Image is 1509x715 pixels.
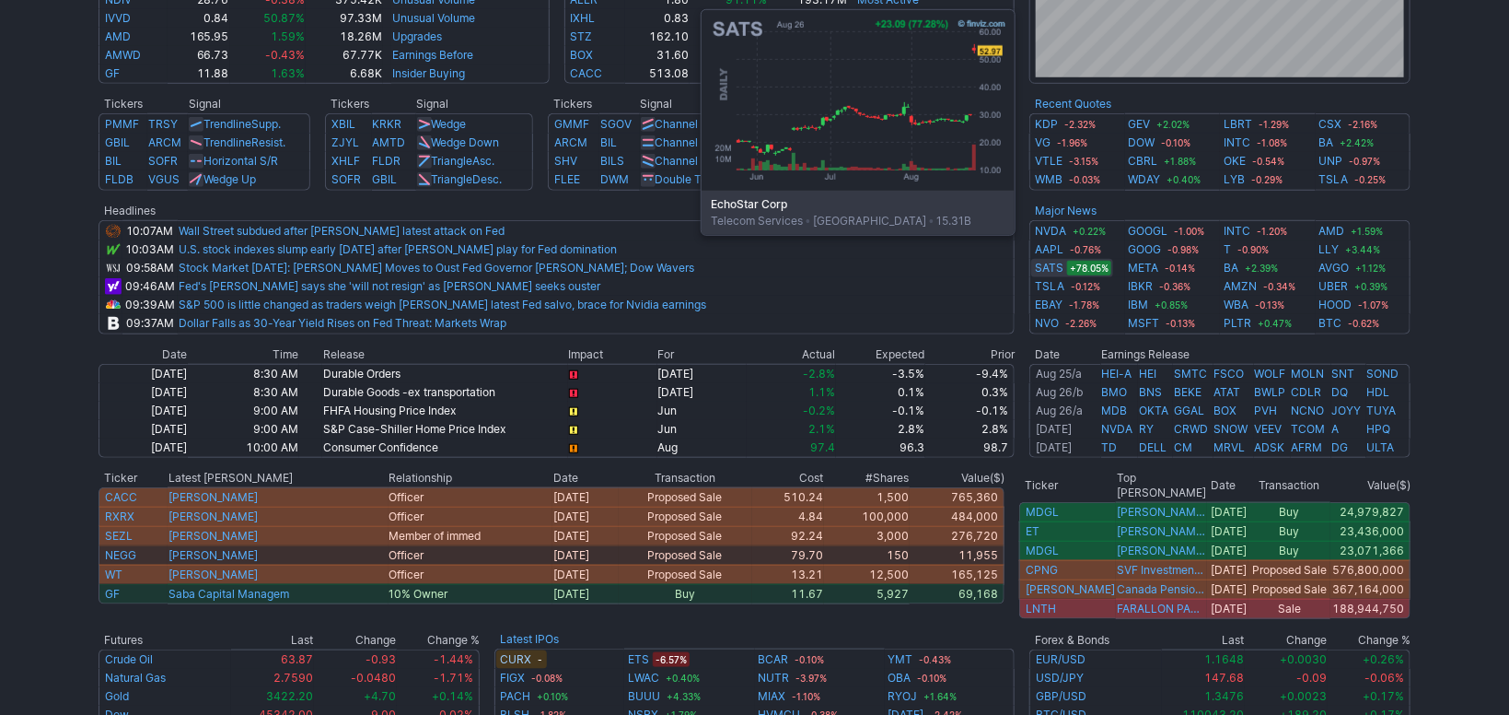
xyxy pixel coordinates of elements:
span: -0.36% [1157,279,1194,294]
a: BA [1319,134,1334,152]
a: ZJYL [331,135,359,149]
span: -0.29% [1248,172,1285,187]
b: EchoStar Corp [711,196,1005,213]
a: BNS [1139,385,1162,399]
a: A [1332,422,1340,436]
a: SNT [1332,367,1355,381]
td: 9:00 AM [188,402,299,420]
a: DWM [600,172,629,186]
a: GOOGL [1129,222,1168,240]
a: GF [105,587,120,601]
a: Unusual Volume [392,11,475,25]
span: -1.96% [1054,135,1090,150]
span: -3.15% [1066,154,1101,169]
div: Telecom Services [GEOGRAPHIC_DATA] 15.31B [702,191,1015,235]
a: OKE [1224,152,1246,170]
td: 11.88 [168,64,230,84]
a: LNTH [1026,602,1056,615]
td: [DATE] [657,383,747,402]
a: TRSY [148,117,178,131]
a: LWAC [628,669,659,687]
a: IVVD [105,11,131,25]
a: TriangleAsc. [432,154,495,168]
a: BTC [1319,314,1342,333]
a: Latest IPOs [500,632,559,646]
td: 10:03AM [122,240,178,259]
a: BIL [600,135,617,149]
a: SHV [554,154,577,168]
a: CURX [500,651,531,669]
a: GBIL [105,135,130,149]
th: Signal [416,95,534,113]
a: MRVL [1214,440,1246,454]
a: ADSK [1255,440,1285,454]
a: SGOV [600,117,632,131]
a: Saba Capital Managem [168,587,289,601]
th: Prior [925,346,1015,364]
a: ETS [628,651,649,669]
span: -2.26% [1062,316,1099,331]
a: YMT [888,651,913,669]
a: HEI [1139,367,1156,381]
a: EUR/USD [1036,652,1085,666]
a: Dollar Falls as 30-Year Yield Rises on Fed Threat: Markets Wrap [179,316,506,330]
a: Fed's [PERSON_NAME] says she 'will not resign' as [PERSON_NAME] seeks ouster [179,279,600,293]
td: Durable Goods -ex transportation [322,383,568,402]
a: KRKR [373,117,402,131]
a: ARCM [554,135,587,149]
a: PLTR [1224,314,1251,333]
td: 09:39AM [122,296,178,314]
a: CRWD [1174,422,1208,436]
span: -0.14% [1163,261,1199,275]
a: Channel [656,135,699,149]
a: IXHL [571,11,596,25]
a: HPQ [1367,422,1391,436]
span: +1.12% [1353,261,1389,275]
a: SOFR [148,154,178,168]
a: GBP/USD [1036,689,1086,703]
span: -2.32% [1062,117,1098,132]
a: DQ [1332,385,1349,399]
span: • [803,214,813,228]
a: SATS [1035,259,1063,277]
td: 10:07AM [122,220,178,240]
a: GBIL [373,172,398,186]
th: Expected [836,346,925,364]
span: Desc. [473,172,503,186]
a: GMMF [554,117,589,131]
span: • [926,214,936,228]
span: +0.47% [1255,316,1294,331]
td: [DATE] [99,383,188,402]
a: MSFT [1129,314,1160,333]
span: -1.29% [1256,117,1292,132]
td: 09:46AM [122,277,178,296]
a: Channel Down [656,154,732,168]
a: Double Top [656,172,714,186]
a: [PERSON_NAME] L [1117,524,1206,539]
a: Aug 26/a [1036,404,1083,417]
a: AFRM [1292,440,1323,454]
a: Wedge [432,117,467,131]
a: AAPL [1035,240,1063,259]
a: SOFR [331,172,361,186]
b: Major News [1035,204,1097,217]
a: FLDR [373,154,401,168]
td: [DATE] [99,364,188,383]
span: -1.20% [1254,224,1290,239]
span: +0.22% [1070,224,1109,239]
th: For [657,346,747,364]
th: Tickers [548,95,639,113]
a: RXRX [105,510,134,523]
a: Natural Gas [105,671,166,685]
span: +2.39% [1242,261,1281,275]
a: Recent Quotes [1035,97,1111,111]
a: [PERSON_NAME] [168,510,258,523]
td: [DATE] [99,402,188,420]
a: BILS [600,154,624,168]
a: NUTR [759,669,790,687]
td: 513.08 [625,64,690,84]
td: 09:58AM [122,259,178,277]
a: Earnings Before [392,48,473,62]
